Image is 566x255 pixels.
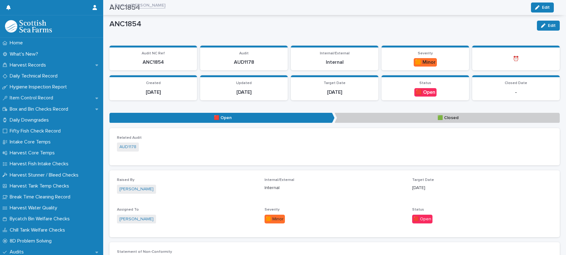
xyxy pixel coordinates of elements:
span: Closed Date [505,81,527,85]
button: Edit [537,21,560,31]
img: mMrefqRFQpe26GRNOUkG [5,20,52,32]
p: Harvest Tank Temp Checks [7,183,74,189]
span: Audit [239,52,249,55]
span: Internal/External [320,52,350,55]
div: 🟥 Open [412,215,432,224]
a: [PERSON_NAME] [119,216,154,222]
p: What's New? [7,51,43,57]
p: ⏰ [476,56,556,62]
p: Audits [7,249,29,255]
p: Box and Bin Checks Record [7,106,73,112]
p: ANC1854 [109,20,532,29]
span: Status [419,81,431,85]
p: Harvest Stunner / Bleed Checks [7,172,83,178]
div: 🟧 Minor [265,215,285,224]
a: [PERSON_NAME] [119,186,154,192]
p: Harvest Records [7,62,51,68]
span: Internal/External [265,178,294,182]
p: Harvest Core Temps [7,150,60,156]
p: Hygiene Inspection Report [7,84,72,90]
p: Intake Core Temps [7,139,56,145]
p: Bycatch Bin Welfare Checks [7,216,75,222]
div: 🟥 Open [414,88,437,97]
span: Severity [265,208,280,212]
p: ANC1854 [113,59,193,65]
span: Status [412,208,424,212]
span: Statement of Non-Conformity [117,250,172,254]
a: Back to[PERSON_NAME] [115,1,165,8]
p: Harvest Fish Intake Checks [7,161,73,167]
p: 🟩 Closed [335,113,560,123]
p: Home [7,40,28,46]
span: Severity [418,52,433,55]
span: Updated [236,81,252,85]
span: Created [146,81,161,85]
span: Related Audit [117,136,142,140]
p: - [476,89,556,95]
p: Daily Technical Record [7,73,63,79]
p: Fifty Fish Check Record [7,128,66,134]
p: 🟥 Open [109,113,335,123]
p: Internal [265,185,405,191]
p: Daily Downgrades [7,117,54,123]
span: Target Date [324,81,346,85]
a: AUD1178 [119,144,136,150]
p: Harvest Water Quality [7,205,62,211]
p: [DATE] [113,89,193,95]
p: Item Control Record [7,95,58,101]
span: Audit NC Ref [142,52,165,55]
p: Break Time Cleaning Record [7,194,75,200]
div: 🟧 Minor [414,58,437,67]
span: Target Date [412,178,434,182]
p: [DATE] [204,89,284,95]
p: Internal [295,59,375,65]
p: [DATE] [295,89,375,95]
p: AUD1178 [204,59,284,65]
span: Raised By [117,178,134,182]
span: Edit [548,23,556,28]
p: Chill Tank Welfare Checks [7,227,70,233]
span: Assigned To [117,208,139,212]
p: [DATE] [412,185,552,191]
p: 8D Problem Solving [7,238,57,244]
